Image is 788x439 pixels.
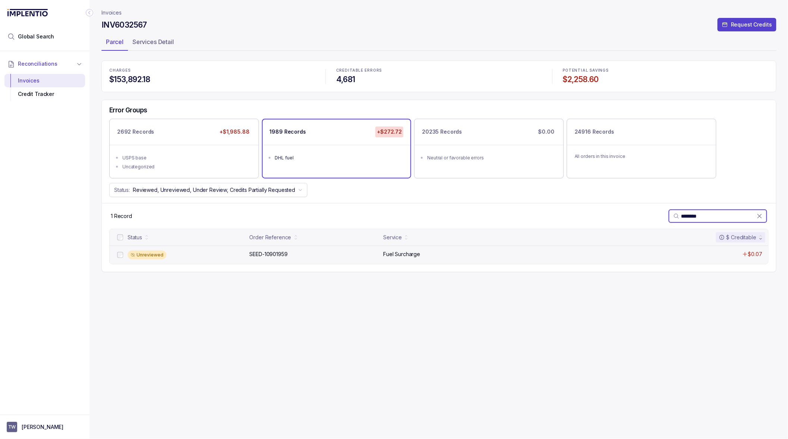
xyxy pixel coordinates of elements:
p: 20235 Records [422,128,462,136]
input: checkbox-checkbox [117,234,123,240]
div: Service [383,234,402,241]
li: Tab Services Detail [128,36,178,51]
h4: 4,681 [336,74,542,85]
button: Reconciliations [4,56,85,72]
div: Unreviewed [128,250,166,259]
p: +$272.72 [375,127,403,137]
p: Parcel [106,37,123,46]
p: CREDITABLE ERRORS [336,68,542,73]
div: Status [128,234,142,241]
p: All orders in this invoice [575,153,709,160]
input: checkbox-checkbox [117,252,123,258]
p: $0.07 [748,250,762,258]
div: Order Reference [250,234,291,241]
p: Fuel Surcharge [383,250,420,258]
p: SEED-10901959 [250,250,288,258]
h5: Error Groups [109,106,147,114]
span: Reconciliations [18,60,57,68]
p: Status: [114,186,130,194]
p: 1989 Records [270,128,306,136]
button: Request Credits [717,18,776,31]
ul: Tab Group [101,36,776,51]
button: Status:Reviewed, Unreviewed, Under Review, Credits Partially Requested [109,183,307,197]
p: [PERSON_NAME] [22,423,63,431]
p: 1 Record [111,212,132,220]
h4: $153,892.18 [109,74,315,85]
h4: $2,258.60 [563,74,769,85]
p: Request Credits [731,21,772,28]
div: Reconciliations [4,72,85,103]
div: DHL fuel [275,154,403,162]
nav: breadcrumb [101,9,122,16]
li: Tab Parcel [101,36,128,51]
div: Uncategorized [122,163,250,171]
p: $0.00 [537,127,556,137]
div: Remaining page entries [111,212,132,220]
button: User initials[PERSON_NAME] [7,422,83,432]
p: CHARGES [109,68,315,73]
a: Invoices [101,9,122,16]
p: Reviewed, Unreviewed, Under Review, Credits Partially Requested [133,186,295,194]
div: Collapse Icon [85,8,94,17]
p: Services Detail [132,37,174,46]
p: POTENTIAL SAVINGS [563,68,769,73]
div: USPS base [122,154,250,162]
div: Invoices [10,74,79,87]
div: $ Creditable [719,234,756,241]
span: Global Search [18,33,54,40]
p: 24916 Records [575,128,614,136]
div: Neutral or favorable errors [427,154,555,162]
span: User initials [7,422,17,432]
p: +$1,985.88 [218,127,251,137]
div: Credit Tracker [10,87,79,101]
p: 2692 Records [117,128,154,136]
h4: INV6032567 [101,20,147,30]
